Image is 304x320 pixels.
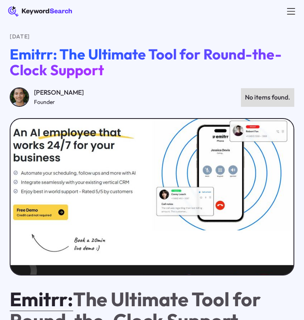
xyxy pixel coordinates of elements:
div: [DATE] [10,32,294,41]
div: Founder [34,98,84,107]
a: Emitrr: [10,287,73,311]
span: Emitrr: The Ultimate Tool for Round-the-Clock Support [10,45,282,79]
div: No items found. [245,92,290,103]
div: [PERSON_NAME] [34,87,84,98]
